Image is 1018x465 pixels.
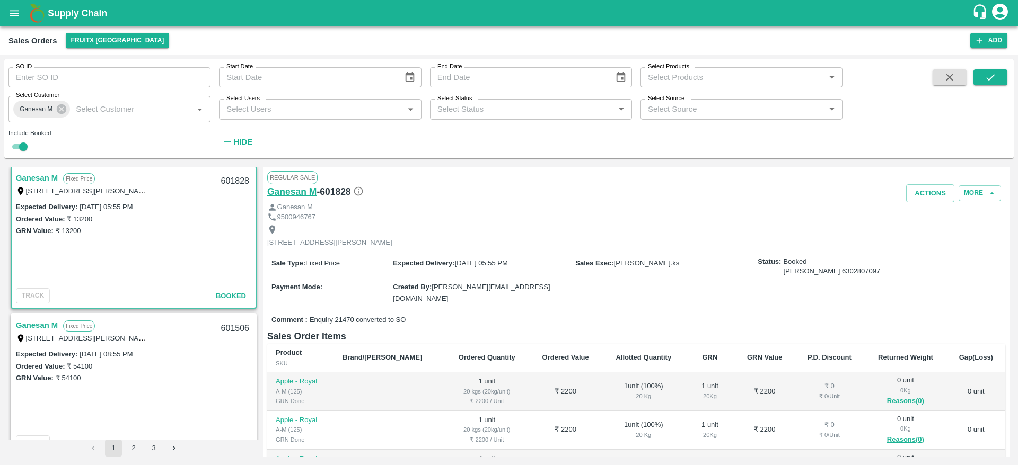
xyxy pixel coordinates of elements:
div: customer-support [972,4,990,23]
label: SO ID [16,62,32,71]
button: Hide [219,133,255,151]
label: Select Customer [16,91,59,100]
span: Enquiry 21470 converted to SO [310,315,406,325]
div: 1 unit [694,420,726,440]
td: 0 unit [947,372,1005,411]
b: Supply Chain [48,8,107,19]
span: Regular Sale [267,171,318,184]
input: Enter SO ID [8,67,210,87]
div: 1 unit ( 100 %) [610,420,677,440]
button: Add [970,33,1007,48]
h6: - 601828 [317,184,363,199]
td: ₹ 2200 [735,372,795,411]
button: Go to page 3 [145,440,162,457]
b: P.D. Discount [808,353,852,361]
h6: Sales Order Items [267,329,1005,344]
label: Created By : [393,283,432,291]
label: Expected Delivery : [16,203,77,211]
p: Fixed Price [63,173,95,184]
label: ₹ 54100 [56,374,81,382]
span: Fixed Price [305,259,340,267]
label: Ordered Value: [16,215,65,223]
label: ₹ 13200 [67,215,92,223]
input: Select Source [644,102,822,116]
b: Brand/[PERSON_NAME] [343,353,422,361]
label: Expected Delivery : [16,350,77,358]
button: More [959,185,1001,201]
div: 0 Kg [873,424,938,433]
a: Ganesan M [16,318,58,332]
p: Apple - Royal [276,454,326,464]
input: Select Status [433,102,611,116]
p: Apple - Royal [276,377,326,387]
div: ₹ 0 / Unit [803,430,856,440]
td: 0 unit [947,411,1005,450]
label: Payment Mode : [271,283,322,291]
button: Reasons(0) [873,434,938,446]
label: Expected Delivery : [393,259,454,267]
div: 20 Kg [610,391,677,401]
label: [STREET_ADDRESS][PERSON_NAME] [26,334,151,342]
strong: Hide [234,138,252,146]
label: Start Date [226,62,253,71]
div: 0 Kg [873,386,938,395]
button: open drawer [2,1,27,25]
button: Open [403,102,417,116]
div: ₹ 2200 / Unit [453,396,521,406]
label: [DATE] 05:55 PM [80,203,133,211]
label: Select Source [648,94,684,103]
div: ₹ 0 [803,420,856,430]
a: Supply Chain [48,6,972,21]
button: Open [825,102,839,116]
div: GRN Done [276,396,326,406]
div: SKU [276,359,326,368]
button: Open [825,70,839,84]
b: Returned Weight [878,353,933,361]
img: logo [27,3,48,24]
button: Choose date [611,67,631,87]
span: Booked [783,257,880,276]
label: Ordered Value: [16,362,65,370]
label: Select Products [648,62,689,71]
div: 20 kgs (20kg/unit) [453,425,521,434]
label: Status: [758,257,781,267]
span: [PERSON_NAME].ks [614,259,680,267]
div: GRN Done [276,435,326,444]
label: Comment : [271,315,308,325]
label: ₹ 13200 [56,227,81,235]
div: 601828 [215,169,256,194]
b: Product [276,348,302,356]
b: GRN [703,353,718,361]
div: ₹ 0 / Unit [803,391,856,401]
a: Ganesan M [267,184,317,199]
span: [DATE] 05:55 PM [455,259,508,267]
button: Go to next page [165,440,182,457]
label: Sale Type : [271,259,305,267]
p: Apple - Royal [276,415,326,425]
label: [DATE] 08:55 PM [80,350,133,358]
input: Select Customer [72,102,176,116]
button: Go to page 2 [125,440,142,457]
label: [STREET_ADDRESS][PERSON_NAME] [26,186,151,195]
p: Ganesan M [277,202,313,212]
div: Ganesan M [13,101,70,118]
input: Select Users [222,102,400,116]
p: 9500946767 [277,212,315,222]
div: ₹ 0 [803,381,856,391]
div: account of current user [990,2,1010,24]
b: Allotted Quantity [616,353,671,361]
label: Sales Exec : [575,259,613,267]
div: Include Booked [8,128,210,138]
button: page 1 [105,440,122,457]
label: GRN Value: [16,227,54,235]
button: Choose date [400,67,420,87]
div: 20 Kg [694,430,726,440]
button: Select DC [66,33,170,48]
td: ₹ 2200 [735,411,795,450]
input: Select Products [644,70,822,84]
label: ₹ 54100 [67,362,92,370]
label: Select Status [437,94,472,103]
td: ₹ 2200 [529,411,602,450]
div: 0 unit [873,375,938,407]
